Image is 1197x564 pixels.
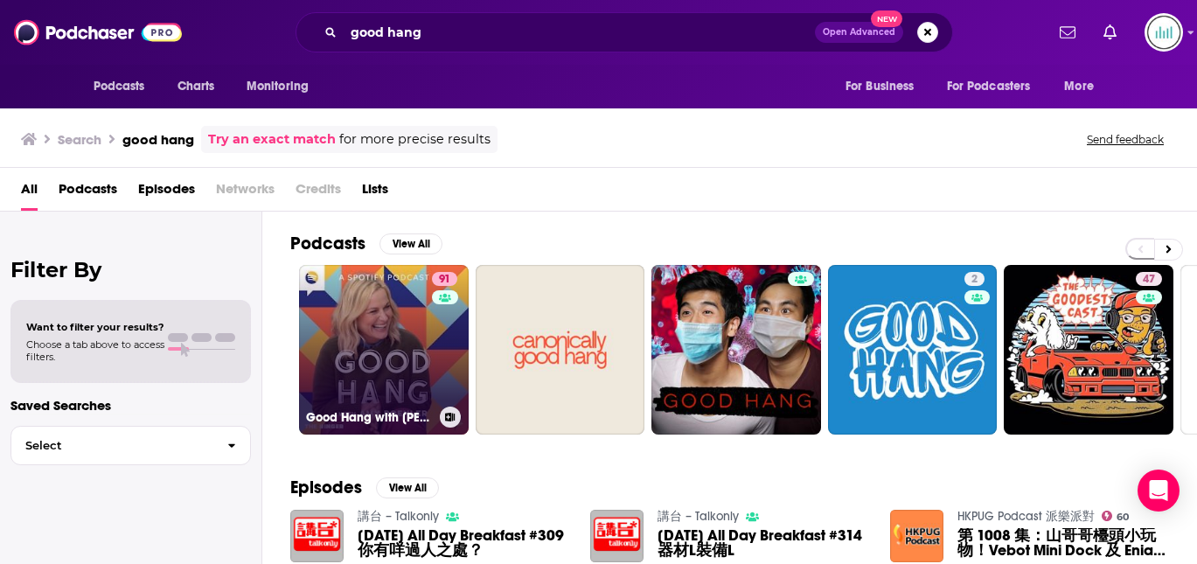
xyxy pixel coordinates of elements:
a: 2 [964,272,985,286]
span: 2 [971,271,978,289]
a: 91 [432,272,457,286]
span: [DATE] All Day Breakfast #314 器材L裝備L [658,528,869,558]
button: Send feedback [1082,132,1169,147]
a: HKPUG Podcast 派樂派對 [957,509,1095,524]
a: Episodes [138,175,195,211]
button: Show profile menu [1145,13,1183,52]
span: 47 [1143,271,1155,289]
a: Charts [166,70,226,103]
a: 47 [1136,272,1162,286]
span: Monitoring [247,74,309,99]
span: 60 [1117,513,1129,521]
img: 24.11.09 All Day Breakfast #309 你有咩過人之處？ [290,510,344,563]
button: open menu [81,70,168,103]
button: open menu [1052,70,1116,103]
span: New [871,10,902,27]
span: Want to filter your results? [26,321,164,333]
a: 2 [828,265,998,435]
button: open menu [234,70,331,103]
p: Saved Searches [10,397,251,414]
span: Logged in as podglomerate [1145,13,1183,52]
span: Select [11,440,213,451]
span: [DATE] All Day Breakfast #309 你有咩過人之處？ [358,528,569,558]
h2: Filter By [10,257,251,282]
a: 講台 – Talkonly [658,509,739,524]
button: View All [376,477,439,498]
button: Open AdvancedNew [815,22,903,43]
div: Open Intercom Messenger [1138,470,1180,512]
a: 25.03.02 All Day Breakfast #314 器材L裝備L [658,528,869,558]
img: 25.03.02 All Day Breakfast #314 器材L裝備L [590,510,644,563]
span: 91 [439,271,450,289]
a: EpisodesView All [290,477,439,498]
a: 講台 – Talkonly [358,509,439,524]
a: 24.11.09 All Day Breakfast #309 你有咩過人之處？ [358,528,569,558]
a: 第 1008 集：山哥哥檯頭小玩物！Vebot Mini Dock 及 Eniac Flexbar Review [957,528,1169,558]
a: 47 [1004,265,1173,435]
span: Open Advanced [823,28,895,37]
h3: good hang [122,131,194,148]
span: Podcasts [94,74,145,99]
a: 60 [1102,511,1130,521]
button: open menu [936,70,1056,103]
h2: Podcasts [290,233,365,254]
button: Select [10,426,251,465]
span: Credits [296,175,341,211]
input: Search podcasts, credits, & more... [344,18,815,46]
button: View All [379,233,442,254]
a: Show notifications dropdown [1053,17,1082,47]
div: Search podcasts, credits, & more... [296,12,953,52]
span: for more precise results [339,129,491,150]
img: 第 1008 集：山哥哥檯頭小玩物！Vebot Mini Dock 及 Eniac Flexbar Review [890,510,943,563]
img: Podchaser - Follow, Share and Rate Podcasts [14,16,182,49]
span: Networks [216,175,275,211]
a: Podcasts [59,175,117,211]
span: For Business [846,74,915,99]
a: Show notifications dropdown [1096,17,1124,47]
a: Lists [362,175,388,211]
h3: Search [58,131,101,148]
button: open menu [833,70,936,103]
h2: Episodes [290,477,362,498]
span: Charts [177,74,215,99]
a: All [21,175,38,211]
h3: Good Hang with [PERSON_NAME] [306,410,433,425]
a: Try an exact match [208,129,336,150]
span: Choose a tab above to access filters. [26,338,164,363]
a: PodcastsView All [290,233,442,254]
span: For Podcasters [947,74,1031,99]
a: 91Good Hang with [PERSON_NAME] [299,265,469,435]
img: User Profile [1145,13,1183,52]
span: More [1064,74,1094,99]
